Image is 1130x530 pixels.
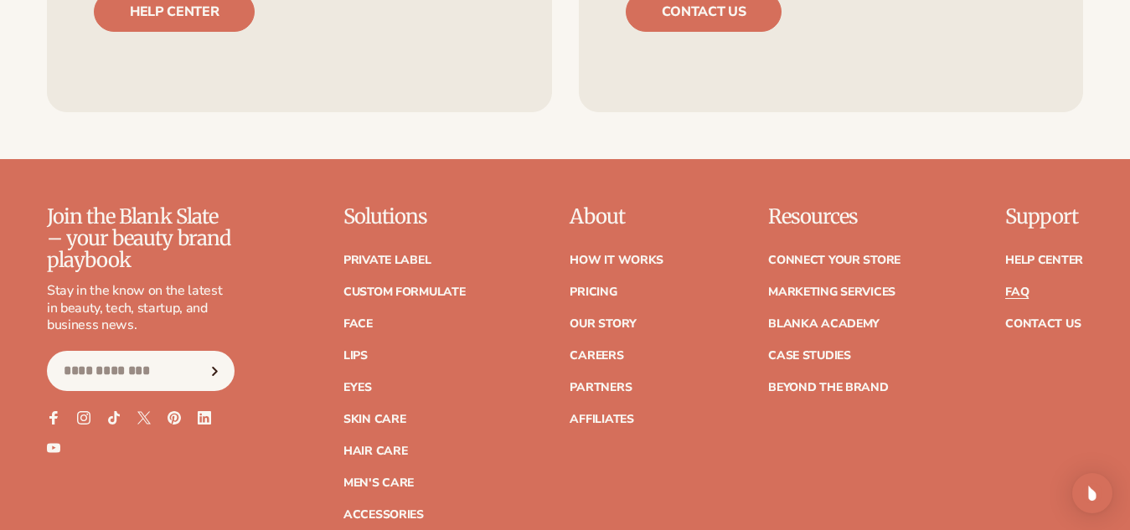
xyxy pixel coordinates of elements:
a: Help Center [1005,255,1083,266]
a: Case Studies [768,350,851,362]
a: Skin Care [343,414,405,425]
a: Affiliates [570,414,633,425]
a: Connect your store [768,255,900,266]
p: Stay in the know on the latest in beauty, tech, startup, and business news. [47,282,235,334]
a: FAQ [1005,286,1029,298]
button: Subscribe [197,351,234,391]
a: Beyond the brand [768,382,889,394]
div: Open Intercom Messenger [1072,473,1112,513]
a: Eyes [343,382,372,394]
p: About [570,206,663,228]
p: Join the Blank Slate – your beauty brand playbook [47,206,235,272]
a: Lips [343,350,368,362]
a: Blanka Academy [768,318,880,330]
a: Partners [570,382,632,394]
p: Support [1005,206,1083,228]
a: Pricing [570,286,617,298]
a: Hair Care [343,445,407,457]
a: Accessories [343,509,424,521]
a: Our Story [570,318,636,330]
a: Face [343,318,373,330]
a: Private label [343,255,431,266]
a: Careers [570,350,623,362]
a: Contact Us [1005,318,1081,330]
p: Resources [768,206,900,228]
p: Solutions [343,206,466,228]
a: Men's Care [343,477,414,489]
a: Marketing services [768,286,895,298]
a: How It Works [570,255,663,266]
a: Custom formulate [343,286,466,298]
